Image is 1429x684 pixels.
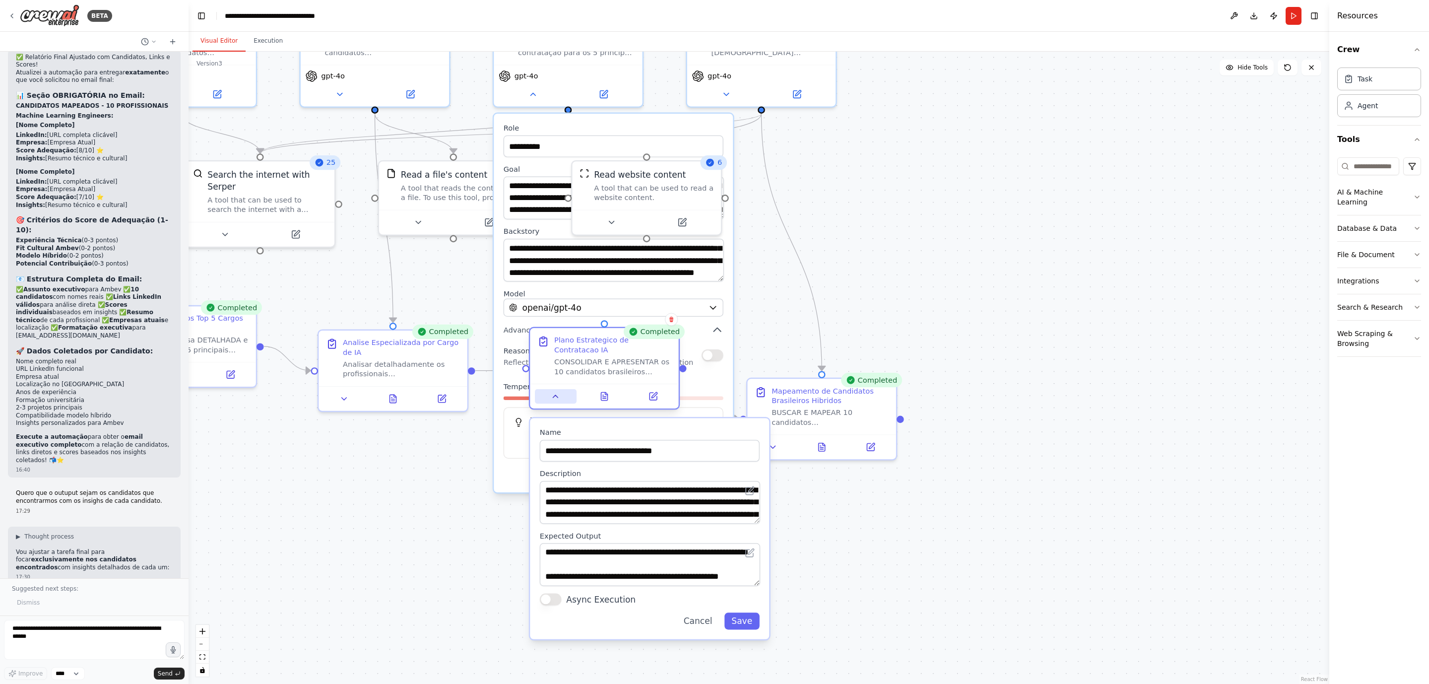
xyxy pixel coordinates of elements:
strong: Scores individuais [16,301,128,316]
button: Improve [4,667,47,680]
button: Search & Research [1337,294,1421,320]
img: ScrapeWebsiteTool [580,169,589,178]
button: Open in side panel [261,227,330,242]
div: 17:30 [16,573,173,581]
strong: Execute a automação [16,433,88,440]
button: View output [579,389,630,404]
strong: 🎯 Critérios do Score de Adequação (1-10): [16,216,168,234]
button: Hide right sidebar [1307,9,1321,23]
button: Open in side panel [183,87,251,101]
div: Encontrar e mapear candidatos [DEMOGRAPHIC_DATA] específicos para os 5 principais cargos de IA id... [686,15,837,108]
div: Analise Especializada por Cargo de IA [343,338,460,357]
li: Formação universitária [16,397,173,405]
g: Edge from 50b7fac6-7580-467e-9de5-bb7dbfb0a489 to 0df98828-763c-416b-8d43-a7d23cc35111 [755,114,828,371]
span: openai/gpt-4o [522,301,581,313]
li: [Resumo técnico e cultural] [16,202,173,209]
span: ▶ [16,533,20,541]
button: Save [724,613,760,629]
div: 25SerperDevToolSearch the internet with SerperA tool that can be used to search the internet with... [185,160,335,248]
button: Open in side panel [850,440,892,454]
strong: exclusivamente nos candidatos encontrados [16,556,136,571]
button: Switch to previous chat [137,36,161,48]
div: A tool that can be used to read a website content. [594,183,714,203]
img: FileReadTool [387,169,396,178]
li: 2-3 projetos principais [16,404,173,412]
div: CompletedMapeamento de Candidatos Brasileiros HibridosBUSCAR E MAPEAR 10 candidatos [DEMOGRAPHIC_... [746,378,897,461]
strong: [Nome Completo] [16,122,74,129]
div: Completed [200,300,261,315]
div: 17:29 [16,507,173,515]
li: [Resumo técnico e cultural] [16,155,173,163]
li: Localização no [GEOGRAPHIC_DATA] [16,381,173,389]
button: openai/gpt-4o [504,298,723,317]
button: Advanced Options [504,324,723,336]
button: Visual Editor [193,31,246,52]
button: AI & Machine Learning [1337,179,1421,215]
strong: Machine Learning Engineers: [16,112,114,119]
strong: [Nome Completo] [16,168,74,175]
button: Delete node [665,313,678,326]
div: React Flow controls [196,625,209,677]
strong: Empresas atuais [109,317,165,324]
div: Agent [1358,101,1378,111]
div: Tools [1337,153,1421,365]
h5: Temperature [514,415,713,424]
button: Open in side panel [569,87,638,101]
strong: Links LinkedIn válidos [16,293,161,308]
li: (0-2 pontos) [16,245,173,253]
div: CONSOLIDAR E APRESENTAR os 10 candidatos brasileiros específicos mapeados na tarefa anterior. Par... [554,357,671,376]
label: Goal [504,164,723,174]
span: Improve [18,670,43,678]
span: gpt-4o [321,71,345,81]
strong: 10 candidatos [16,286,139,301]
button: ▶Thought process [16,533,74,541]
strong: Insights: [16,202,45,208]
li: [URL completa clicável] [16,178,173,186]
div: CompletedMapeamento dos Top 5 Cargos de IARealizar pesquisa DETALHADA e atualizada dos 5 principa... [106,305,257,388]
li: Nome completo real [16,358,173,366]
div: Analisar detalhadamente os profissionais [DEMOGRAPHIC_DATA] identificados para cada um dos 5 carg... [343,359,460,379]
div: Analisar currículos e perfis de candidatos [DEMOGRAPHIC_DATA] para a vaga de {cargo}, avaliando c... [299,15,450,108]
div: Coordenar a estratégia de contratação para os 5 principais cargos de IA mais demandados no mercad... [493,15,644,108]
div: BETA [87,10,112,22]
strong: Modelo Híbrido [16,252,67,259]
div: A tool that reads the content of a file. To use this tool, provide a 'file_path' parameter with t... [401,183,520,203]
p: para obter o com a relação de candidatos, links diretos e scores baseados nos insights coletados! 📬⭐ [16,433,173,464]
span: Send [158,670,173,678]
button: Open in side panel [763,87,831,101]
label: Backstory [504,227,723,236]
strong: LinkedIn: [16,178,47,185]
strong: Fit Cultural Ambev [16,245,79,252]
button: Hide Tools [1220,60,1274,75]
div: Plano Estrategico de Contratacao IA [554,336,671,355]
button: toggle interactivity [196,664,209,677]
div: Version 3 [196,60,222,68]
button: Integrations [1337,268,1421,294]
button: Open in editor [743,483,757,498]
h2: ✅ Relatório Final Ajustado com Candidatos, Links e Scores! [16,54,173,69]
div: Completed [841,373,902,387]
button: Cancel [676,613,719,629]
p: Vou ajustar a tarefa final para focar com insights detalhados de cada um: [16,548,173,572]
div: Encontrar e mapear candidatos [DEMOGRAPHIC_DATA] específicos para os 5 principais cargos de IA id... [711,38,828,58]
li: (0-3 pontos) [16,260,173,268]
span: Dismiss [17,599,40,607]
div: Coordenar a estratégia de contratação para os 5 principais cargos de IA mais demandados no mercad... [518,38,635,58]
button: Open in side panel [376,87,445,101]
p: ✅ para Ambev ✅ com nomes reais ✅ para análise direta ✅ baseados em insights ✅ de cada profissiona... [16,286,173,340]
strong: Experiência Técnica [16,237,82,244]
button: File & Document [1337,242,1421,268]
strong: Resumo técnico [16,309,153,324]
li: (0-2 pontos) [16,252,173,260]
button: zoom in [196,625,209,638]
label: Description [540,469,760,479]
span: 6 [717,158,722,167]
li: Insights personalizados para Ambev [16,419,173,427]
div: Mapeamento dos Top 5 Cargos de IA [131,314,249,333]
div: A tool that can be used to search the internet with a search_query. Supports different search typ... [207,195,327,214]
button: Open in editor [743,546,757,560]
label: Role [504,123,723,133]
button: Open in side panel [421,392,462,406]
li: [URL completa clicável] [16,132,173,139]
strong: Formatação executiva [58,324,132,331]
